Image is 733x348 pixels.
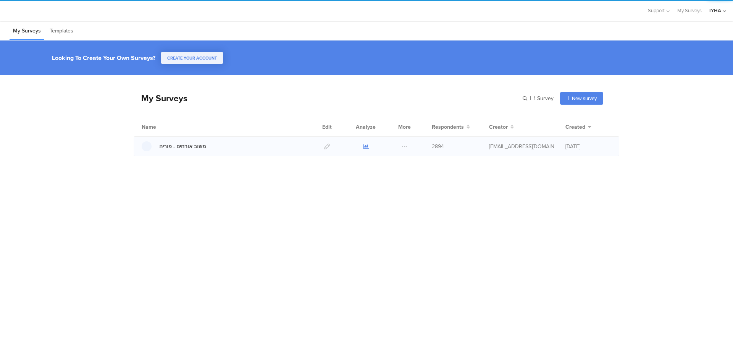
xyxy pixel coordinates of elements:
li: Templates [46,22,77,40]
div: More [396,117,413,136]
div: Name [142,123,187,131]
a: משוב אורחים - פוריה [142,141,206,151]
img: create_account_image.svg [630,43,708,78]
span: New survey [572,95,597,102]
span: CREATE YOUR ACCOUNT [167,55,217,61]
div: IYHA [709,7,721,14]
button: Creator [489,123,514,131]
div: משוב אורחים - פוריה [159,142,206,151]
button: Created [565,123,591,131]
div: [DATE] [565,142,611,151]
div: Analyze [354,117,377,136]
div: ofir@iyha.org.il [489,142,554,151]
span: | [529,94,532,102]
span: Creator [489,123,508,131]
span: Support [648,7,665,14]
li: My Surveys [10,22,44,40]
div: Edit [319,117,335,136]
div: My Surveys [134,92,187,105]
button: CREATE YOUR ACCOUNT [161,52,223,64]
img: segmanta logo [7,5,50,15]
div: Looking To Create Your Own Surveys? [52,53,155,62]
span: Created [565,123,585,131]
button: Respondents [432,123,470,131]
span: 2894 [432,142,444,151]
span: Respondents [432,123,464,131]
span: 1 Survey [534,94,554,102]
